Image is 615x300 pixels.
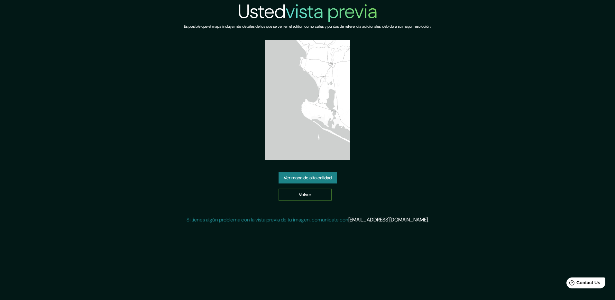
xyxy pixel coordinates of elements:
h6: Es posible que el mapa incluya más detalles de los que se ven en el editor, como calles y puntos ... [184,23,431,30]
img: created-map-preview [265,40,350,160]
a: Ver mapa de alta calidad [279,172,337,184]
a: [EMAIL_ADDRESS][DOMAIN_NAME] [348,216,428,223]
a: Volver [279,189,332,201]
p: Si tienes algún problema con la vista previa de tu imagen, comunícate con . [187,216,429,224]
iframe: Help widget launcher [558,275,608,293]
